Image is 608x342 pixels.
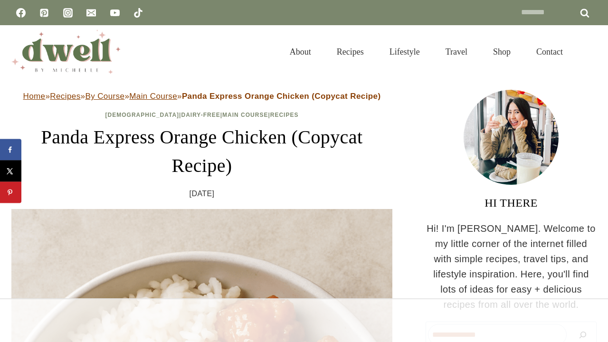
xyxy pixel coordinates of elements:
a: Recipes [270,112,299,118]
a: Travel [433,37,480,67]
a: Instagram [58,3,77,22]
a: Contact [523,37,576,67]
a: Recipes [50,92,80,101]
a: Home [23,92,46,101]
button: View Search Form [580,44,597,60]
a: YouTube [105,3,124,22]
a: Dairy-Free [181,112,220,118]
a: Lifestyle [377,37,433,67]
nav: Primary Navigation [277,37,576,67]
a: Facebook [11,3,30,22]
a: Recipes [324,37,377,67]
strong: Panda Express Orange Chicken (Copycat Recipe) [182,92,381,101]
p: Hi! I'm [PERSON_NAME]. Welcome to my little corner of the internet filled with simple recipes, tr... [426,221,597,312]
a: Main Course [222,112,268,118]
span: | | | [105,112,299,118]
a: By Course [85,92,124,101]
time: [DATE] [190,188,215,200]
a: About [277,37,324,67]
h3: HI THERE [426,194,597,211]
a: Main Course [129,92,177,101]
span: » » » » [23,92,381,101]
a: Shop [480,37,523,67]
a: [DEMOGRAPHIC_DATA] [105,112,180,118]
a: Pinterest [35,3,54,22]
a: Email [82,3,101,22]
h1: Panda Express Orange Chicken (Copycat Recipe) [11,123,392,180]
img: DWELL by michelle [11,30,121,74]
a: TikTok [129,3,148,22]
